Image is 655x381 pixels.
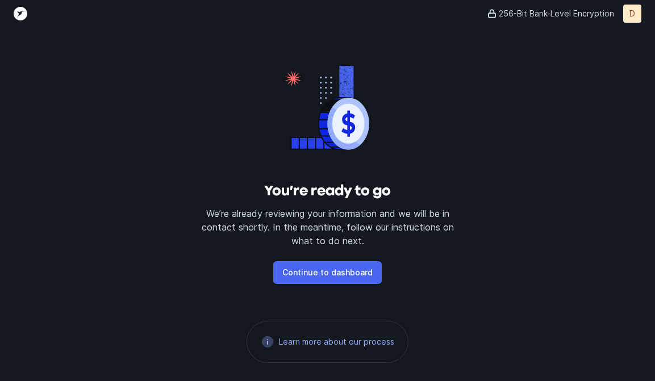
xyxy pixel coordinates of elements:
[279,336,394,347] a: Learn more about our process
[282,266,373,279] p: Continue to dashboard
[201,182,455,200] h3: You’re ready to go
[273,261,382,284] button: Continue to dashboard
[629,8,635,19] p: D
[261,335,274,349] img: 21d95410f660ccd52279b82b2de59a72.svg
[623,5,641,23] button: D
[499,8,614,19] p: 256-Bit Bank-Level Encryption
[201,207,455,248] p: We’re already reviewing your information and we will be in contact shortly. In the meantime, foll...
